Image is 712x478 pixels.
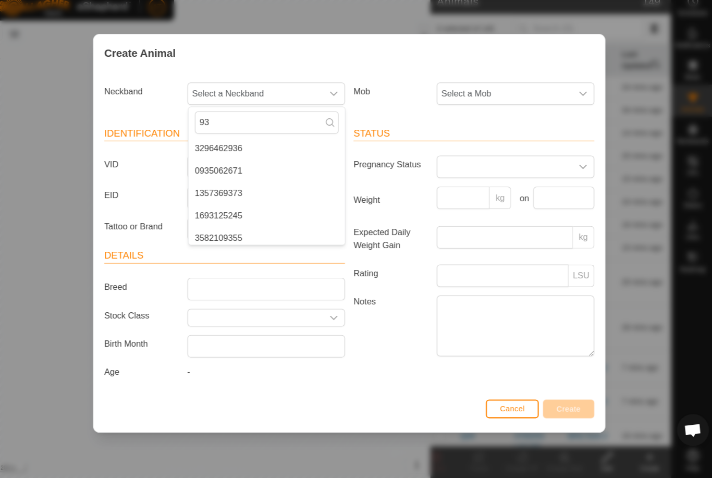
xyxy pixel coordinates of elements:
[574,92,595,113] div: dropdown trigger
[199,146,352,167] li: 3296462936
[356,92,437,109] label: Mob
[489,401,541,420] button: Cancel
[113,163,194,181] label: VID
[199,168,352,189] li: 0935062671
[574,164,595,185] div: dropdown trigger
[205,194,252,206] span: 1357369373
[199,92,330,113] span: Select a Neckband
[570,269,595,291] p-inputgroup-addon: LSU
[356,300,437,359] label: Notes
[356,232,437,257] label: Expected Daily Weight Gain
[518,199,532,211] label: on
[356,269,437,287] label: Rating
[360,134,595,149] header: Status
[198,370,201,379] span: -
[199,146,352,408] ul: Option List
[442,92,574,113] span: Select a Mob
[113,224,194,241] label: Tattoo or Brand
[330,313,351,329] div: dropdown trigger
[113,313,194,326] label: Stock Class
[330,92,351,113] div: dropdown trigger
[493,193,514,215] p-inputgroup-addon: kg
[113,193,194,211] label: EID
[117,134,352,149] header: Identification
[205,238,252,250] span: 3582109355
[356,193,437,219] label: Weight
[676,415,707,447] div: Open chat
[574,232,595,254] p-inputgroup-addon: kg
[199,190,352,211] li: 1357369373
[205,150,252,163] span: 3296462936
[117,254,352,268] header: Details
[113,369,194,381] label: Age
[199,212,352,232] li: 1693125245
[117,55,187,71] span: Create Animal
[545,401,595,420] button: Create
[356,163,437,181] label: Pregnancy Status
[199,234,352,254] li: 3582109355
[205,216,252,228] span: 1693125245
[503,406,527,414] span: Cancel
[113,338,194,356] label: Birth Month
[113,283,194,300] label: Breed
[113,92,194,109] label: Neckband
[205,172,252,185] span: 0935062671
[559,406,582,414] span: Create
